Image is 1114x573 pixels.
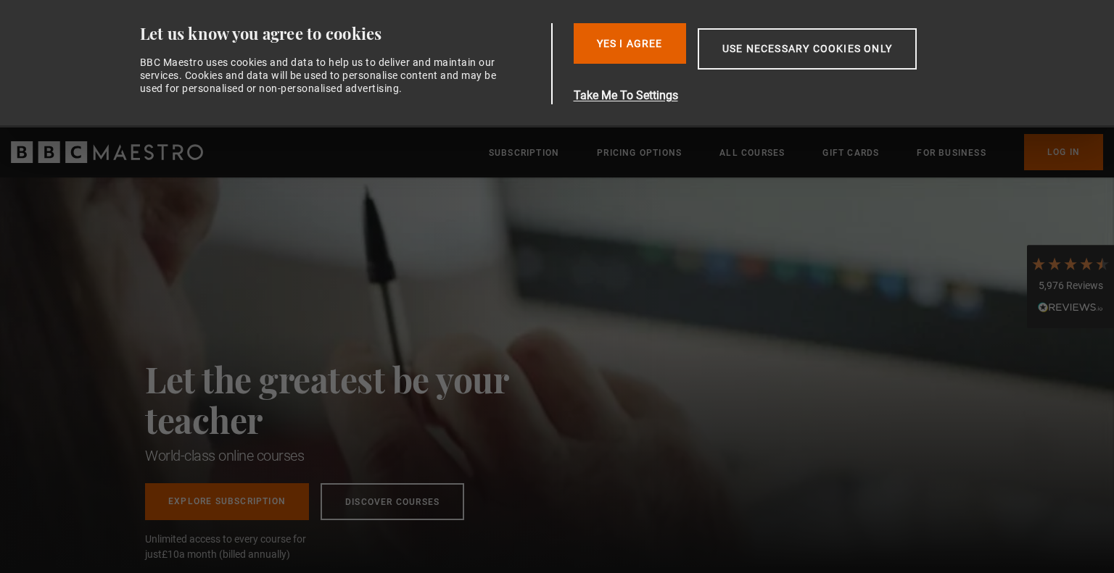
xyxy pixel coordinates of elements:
div: BBC Maestro uses cookies and data to help us to deliver and maintain our services. Cookies and da... [140,56,506,96]
div: 4.7 Stars [1031,256,1110,272]
div: 5,976 Reviews [1031,279,1110,293]
div: 5,976 ReviewsRead All Reviews [1027,245,1114,329]
h2: Let the greatest be your teacher [145,359,573,440]
button: Use necessary cookies only [698,28,917,70]
a: For business [917,146,986,160]
svg: BBC Maestro [11,141,203,163]
a: Gift Cards [822,146,879,160]
h1: World-class online courses [145,446,573,466]
button: Yes I Agree [574,23,686,64]
a: Discover Courses [321,483,464,520]
nav: Primary [489,134,1103,170]
a: Log In [1024,134,1103,170]
a: Pricing Options [597,146,682,160]
button: Take Me To Settings [574,87,986,104]
div: Let us know you agree to cookies [140,23,546,44]
a: Subscription [489,146,559,160]
a: All Courses [719,146,785,160]
div: Read All Reviews [1031,300,1110,317]
img: REVIEWS.io [1038,302,1103,312]
a: Explore Subscription [145,483,309,520]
